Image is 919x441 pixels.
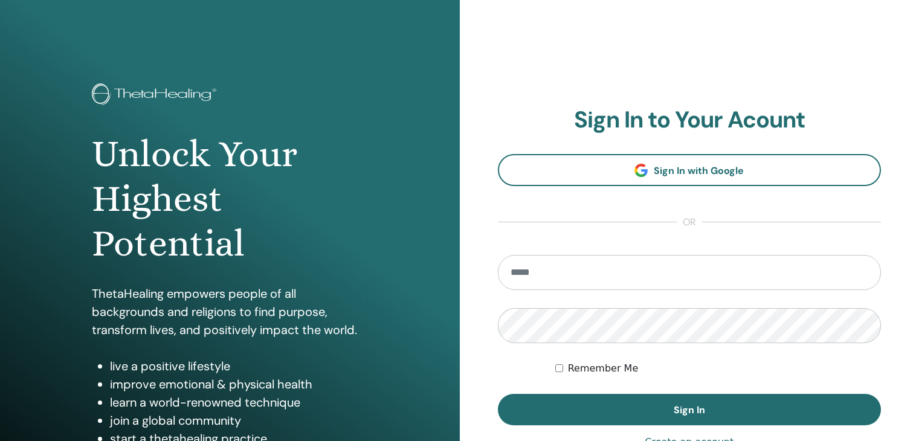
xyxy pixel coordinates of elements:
[110,357,368,375] li: live a positive lifestyle
[654,164,744,177] span: Sign In with Google
[92,285,368,339] p: ThetaHealing empowers people of all backgrounds and religions to find purpose, transform lives, a...
[110,411,368,430] li: join a global community
[498,394,882,425] button: Sign In
[498,154,882,186] a: Sign In with Google
[110,393,368,411] li: learn a world-renowned technique
[568,361,639,376] label: Remember Me
[674,404,705,416] span: Sign In
[498,106,882,134] h2: Sign In to Your Acount
[555,361,881,376] div: Keep me authenticated indefinitely or until I manually logout
[110,375,368,393] li: improve emotional & physical health
[92,132,368,266] h1: Unlock Your Highest Potential
[677,215,702,230] span: or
